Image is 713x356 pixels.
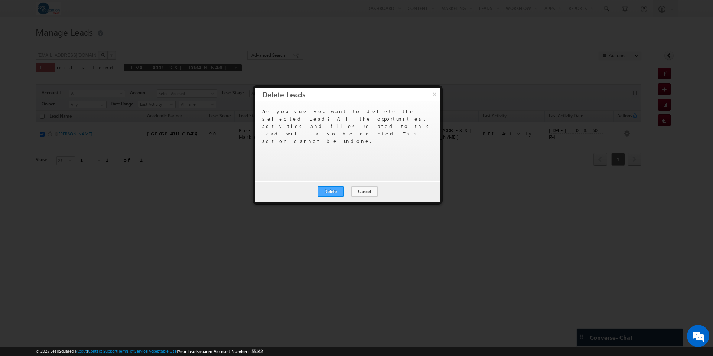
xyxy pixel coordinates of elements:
[36,348,263,355] span: © 2025 LeadSquared | | | | |
[118,349,147,353] a: Terms of Service
[88,349,117,353] a: Contact Support
[262,108,432,145] div: Are you sure you want to delete the selected Lead? All the opportunities, activities and files re...
[429,88,440,101] button: ×
[262,88,440,101] h3: Delete Leads
[178,349,263,354] span: Your Leadsquared Account Number is
[351,186,378,197] button: Cancel
[251,349,263,354] span: 55142
[149,349,177,353] a: Acceptable Use
[76,349,87,353] a: About
[318,186,344,197] button: Delete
